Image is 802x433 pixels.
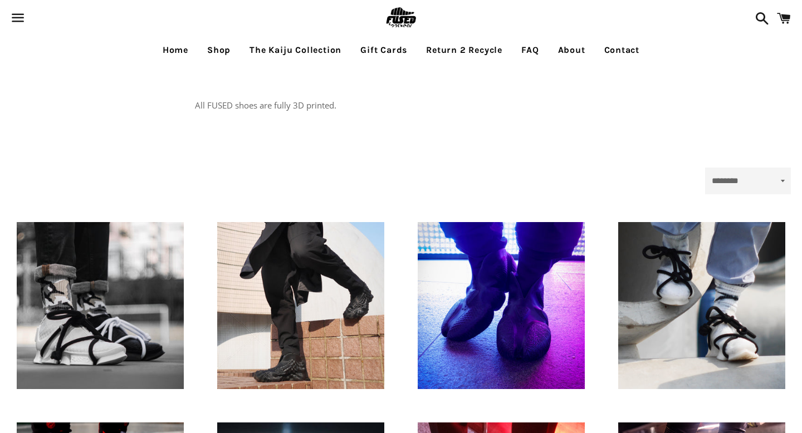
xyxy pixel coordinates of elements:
a: About [550,36,594,64]
a: Home [154,36,197,64]
a: The Kaiju Collection [241,36,350,64]
a: [3D printed Shoes] - lightweight custom 3dprinted shoes sneakers sandals fused footwear [17,222,184,389]
a: Shop [199,36,239,64]
a: Gift Cards [352,36,415,64]
a: Contact [596,36,648,64]
a: Return 2 Recycle [418,36,511,64]
a: [3D printed Shoes] - lightweight custom 3dprinted shoes sneakers sandals fused footwear [217,222,384,389]
a: [3D printed Shoes] - lightweight custom 3dprinted shoes sneakers sandals fused footwear [618,222,785,389]
div: All FUSED shoes are fully 3D printed. [184,65,618,156]
a: FAQ [513,36,547,64]
a: [3D printed Shoes] - lightweight custom 3dprinted shoes sneakers sandals fused footwear [418,222,585,389]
